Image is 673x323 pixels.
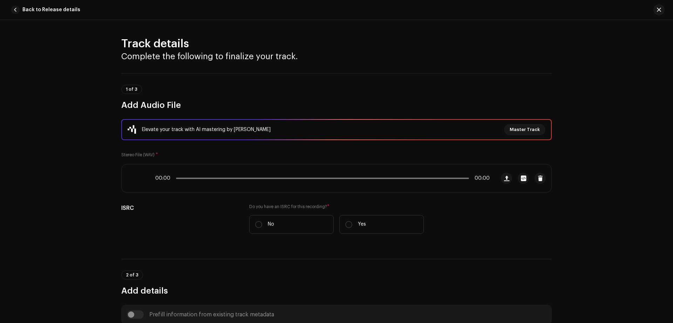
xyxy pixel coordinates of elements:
label: Do you have an ISRC for this recording? [249,204,424,209]
span: 00:00 [472,176,490,181]
span: 00:00 [155,176,173,181]
h2: Track details [121,37,552,51]
small: Stereo File (WAV) [121,153,155,157]
p: No [268,221,274,228]
div: Elevate your track with AI mastering by [PERSON_NAME] [142,125,271,134]
h3: Add Audio File [121,99,552,111]
span: 1 of 3 [126,87,137,91]
span: 2 of 3 [126,273,138,277]
p: Yes [358,221,366,228]
h3: Add details [121,285,552,296]
button: Master Track [504,124,545,135]
h3: Complete the following to finalize your track. [121,51,552,62]
span: Master Track [510,123,540,137]
h5: ISRC [121,204,238,212]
